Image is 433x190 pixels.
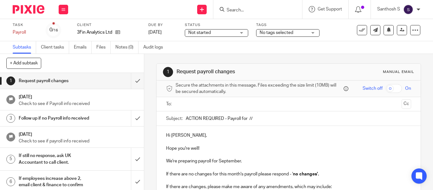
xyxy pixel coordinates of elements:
input: Search [226,8,283,13]
h1: Request payroll changes [19,76,89,86]
a: Files [96,41,111,54]
a: Notes (0) [115,41,139,54]
label: Client [77,23,140,28]
p: If there are no changes for this month's payroll please respond - ' [166,171,411,177]
span: Get Support [318,7,342,11]
button: Cc [402,99,411,109]
div: 3 [6,114,15,123]
h1: If employees increase above 2, email client & finance to confirm [19,174,89,190]
p: If there are changes, please make me aware of any amendments, which may include: [166,184,411,190]
label: Status [185,23,248,28]
img: Pixie [13,5,44,14]
strong: no changes'. [293,172,319,176]
h1: Follow up if no Payroll info received [19,114,89,123]
span: Secure the attachments in this message. Files exceeding the size limit (10MB) will be secured aut... [176,82,342,95]
p: Hope you're well! [166,145,411,152]
p: Check to see if Payroll info received [19,101,138,107]
p: We're preparing payroll for September. [166,158,411,164]
span: [DATE] [148,30,162,35]
span: No tags selected [260,30,293,35]
span: Not started [188,30,211,35]
a: Client tasks [41,41,69,54]
span: Switch off [363,85,383,92]
small: /16 [52,29,58,32]
p: Check to see if payroll info received [19,138,138,144]
label: Task [13,23,38,28]
h1: [DATE] [19,92,138,100]
div: 0 [49,26,58,34]
label: Due by [148,23,177,28]
button: + Add subtask [6,58,41,69]
div: 6 [6,177,15,186]
h1: Request payroll changes [177,69,302,75]
a: Emails [74,41,92,54]
h1: If still no response, ask UK Accountant to call client. [19,151,89,167]
img: svg%3E [403,4,413,15]
div: Manual email [383,69,414,75]
div: 1 [163,67,173,77]
p: 3Fin Analytics Ltd [77,29,112,36]
p: Hi [PERSON_NAME], [166,132,411,139]
div: Payroll [13,29,38,36]
label: Tags [256,23,320,28]
a: Subtasks [13,41,36,54]
div: 1 [6,76,15,85]
span: On [405,85,411,92]
label: Subject: [166,115,183,122]
p: Santhosh S [377,6,400,12]
div: 5 [6,155,15,164]
label: To: [166,101,173,107]
a: Audit logs [143,41,168,54]
h1: [DATE] [19,130,138,138]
